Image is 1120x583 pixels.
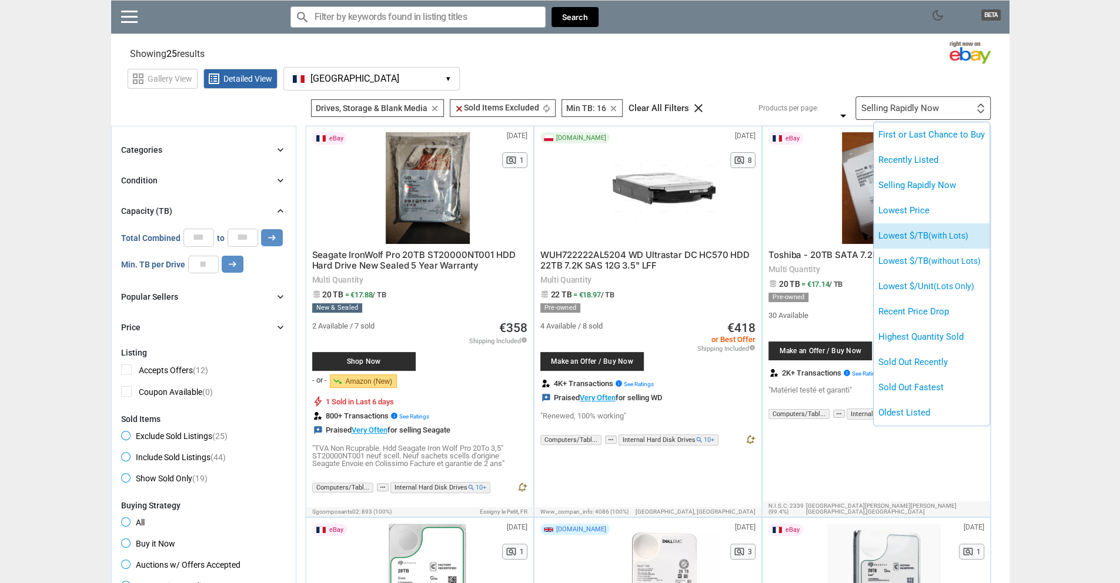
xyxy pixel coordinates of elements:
li: Sold Out Fastest [874,375,989,400]
li: Oldest Listed [874,400,989,425]
li: Selling Rapidly Now [874,173,989,198]
li: Lowest $/TB [874,223,989,249]
li: Lowest $/TB [874,249,989,274]
li: First or Last Chance to Buy [874,122,989,148]
span: (without Lots) [928,256,981,266]
span: (Lots Only) [934,282,974,291]
span: (with Lots) [928,231,968,240]
li: Lowest $/Unit [874,274,989,299]
li: Lowest Price [874,198,989,223]
li: Sold Out Recently [874,350,989,375]
li: Highest Quantity Sold [874,324,989,350]
li: Recently Listed [874,148,989,173]
li: Recent Price Drop [874,299,989,324]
